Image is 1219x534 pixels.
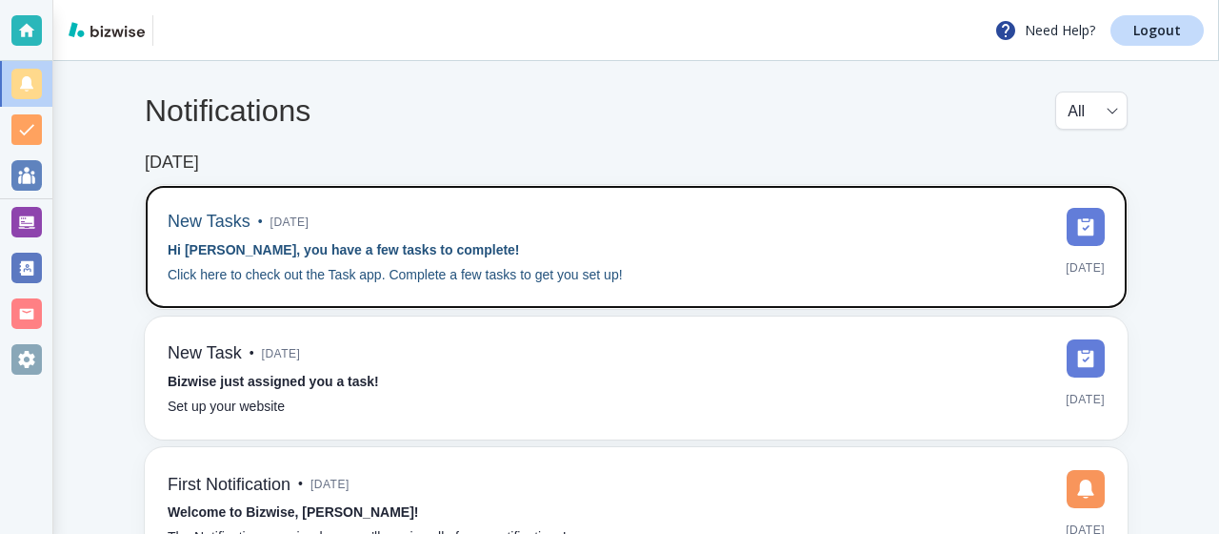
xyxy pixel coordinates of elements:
img: DashboardSidebarTasks.svg [1067,208,1105,246]
h6: [DATE] [145,153,199,174]
span: [DATE] [270,208,310,236]
p: Click here to check out the Task app. Complete a few tasks to get you set up! [168,265,623,286]
strong: Welcome to Bizwise, [PERSON_NAME]! [168,504,418,520]
h6: New Task [168,343,242,364]
h6: First Notification [168,475,290,496]
p: Set up your website [168,397,285,418]
div: All [1068,92,1115,129]
img: bizwise [69,22,145,37]
a: New Task•[DATE]Bizwise just assigned you a task!Set up your website[DATE] [145,317,1128,441]
span: [DATE] [1066,254,1105,282]
strong: Bizwise just assigned you a task! [168,374,379,389]
span: [DATE] [262,339,301,368]
p: Logout [1133,24,1181,37]
p: Need Help? [994,19,1095,42]
span: [DATE] [310,470,350,499]
h4: Notifications [145,92,310,129]
h6: New Tasks [168,212,250,233]
span: [DATE] [1066,385,1105,414]
a: Logout [1110,15,1204,46]
img: DashboardSidebarTasks.svg [1067,339,1105,378]
a: New Tasks•[DATE]Hi [PERSON_NAME], you have a few tasks to complete!Click here to check out the Ta... [145,185,1128,309]
p: • [250,343,254,364]
img: Dunnington Consulting [161,15,240,46]
strong: Hi [PERSON_NAME], you have a few tasks to complete! [168,242,520,257]
img: DashboardSidebarNotification.svg [1067,470,1105,508]
p: • [298,474,303,495]
p: • [258,212,263,233]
